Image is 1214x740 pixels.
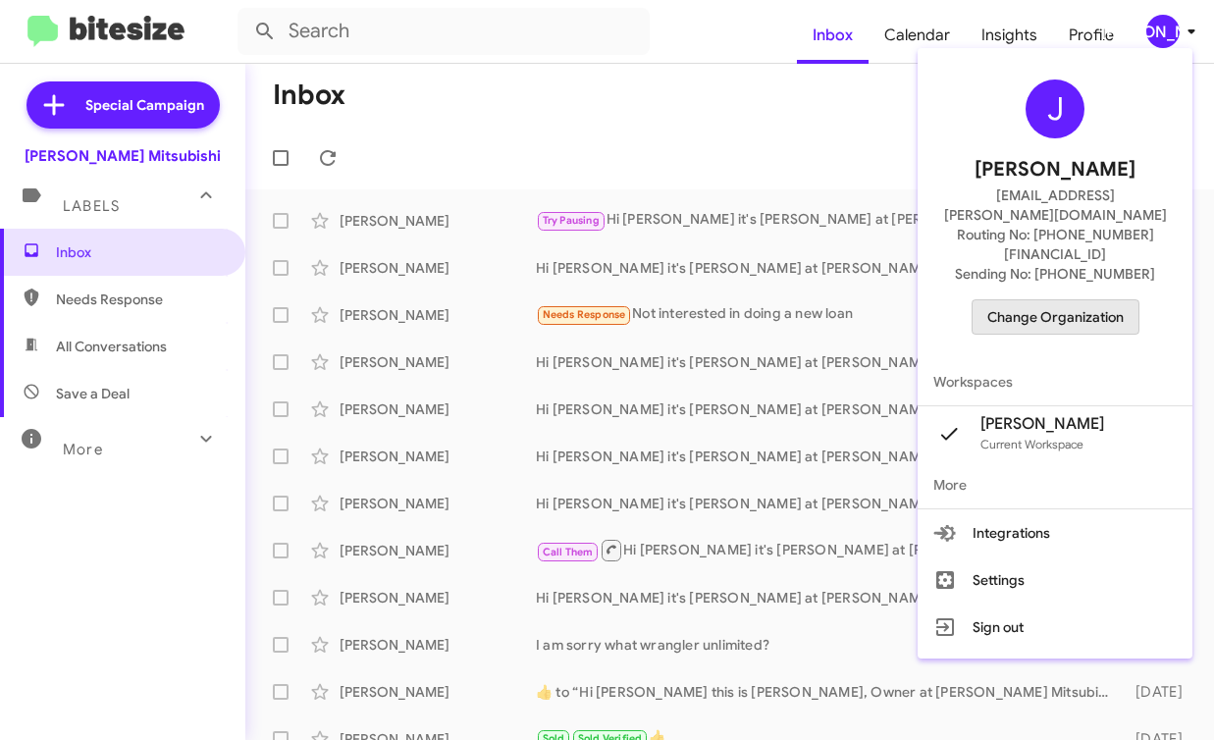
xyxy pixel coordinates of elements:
span: [PERSON_NAME] [980,414,1104,434]
span: Routing No: [PHONE_NUMBER][FINANCIAL_ID] [941,225,1169,264]
button: Settings [918,556,1192,604]
div: J [1026,79,1084,138]
span: More [918,461,1192,508]
span: Change Organization [987,300,1124,334]
span: [EMAIL_ADDRESS][PERSON_NAME][DOMAIN_NAME] [941,185,1169,225]
button: Integrations [918,509,1192,556]
span: Workspaces [918,358,1192,405]
span: [PERSON_NAME] [975,154,1135,185]
button: Change Organization [972,299,1139,335]
button: Sign out [918,604,1192,651]
span: Current Workspace [980,437,1083,451]
span: Sending No: [PHONE_NUMBER] [955,264,1155,284]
